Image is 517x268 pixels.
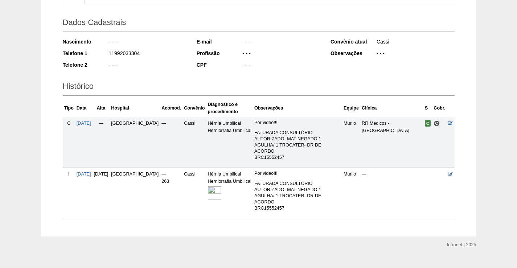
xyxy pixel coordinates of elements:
span: Consultório [434,120,440,127]
td: — [93,117,110,168]
th: Acomod. [160,99,182,117]
p: Por video!!! [254,170,341,177]
span: [DATE] [94,172,108,177]
th: Cobr. [432,99,447,117]
td: Murilo [342,117,360,168]
a: [DATE] [77,121,91,126]
div: I [64,170,74,178]
h2: Dados Cadastrais [63,15,455,32]
td: Cassi [182,117,206,168]
th: S [423,99,432,117]
div: - - - [376,50,455,59]
p: FATURADA CONSULTÓRIO AUTORIZADO- MAT NEGADO 1 AGULHA/ 1 TROCATER- DR DE ACORDO BRC15552457 [254,130,341,161]
div: E-mail [197,38,242,45]
div: Cassi [376,38,455,47]
th: Diagnóstico e procedimento [206,99,253,117]
td: [GEOGRAPHIC_DATA] [110,168,160,218]
span: Confirmada [425,120,431,127]
div: - - - [242,61,321,70]
div: C [64,120,74,127]
th: Clínica [360,99,423,117]
div: Nascimento [63,38,108,45]
td: [GEOGRAPHIC_DATA] [110,117,160,168]
td: Hérnia Umbilical Herniorrafia Umbilical [206,117,253,168]
td: — 263 [160,168,182,218]
div: Profissão [197,50,242,57]
div: Telefone 2 [63,61,108,69]
th: Convênio [182,99,206,117]
div: - - - [242,50,321,59]
div: Intranet | 2025 [447,241,476,248]
td: — [360,168,423,218]
th: Tipo [63,99,75,117]
div: 11992033304 [108,50,187,59]
td: RR Médicos - [GEOGRAPHIC_DATA] [360,117,423,168]
div: Convênio atual [331,38,376,45]
td: Murilo [342,168,360,218]
p: Por video!!! [254,120,341,126]
td: — [160,117,182,168]
div: Telefone 1 [63,50,108,57]
th: Alta [93,99,110,117]
p: FATURADA CONSULTÓRIO AUTORIZADO- MAT NEGADO 1 AGULHA/ 1 TROCATER- DR DE ACORDO BRC15552457 [254,181,341,211]
div: - - - [242,38,321,47]
td: Cassi [182,168,206,218]
th: Data [75,99,93,117]
h2: Histórico [63,79,455,96]
div: Observações [331,50,376,57]
th: Equipe [342,99,360,117]
th: Observações [253,99,342,117]
div: CPF [197,61,242,69]
div: - - - [108,61,187,70]
a: [DATE] [77,172,91,177]
div: - - - [108,38,187,47]
th: Hospital [110,99,160,117]
td: Hérnia Umbilical Herniorrafia Umbilical [206,168,253,218]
